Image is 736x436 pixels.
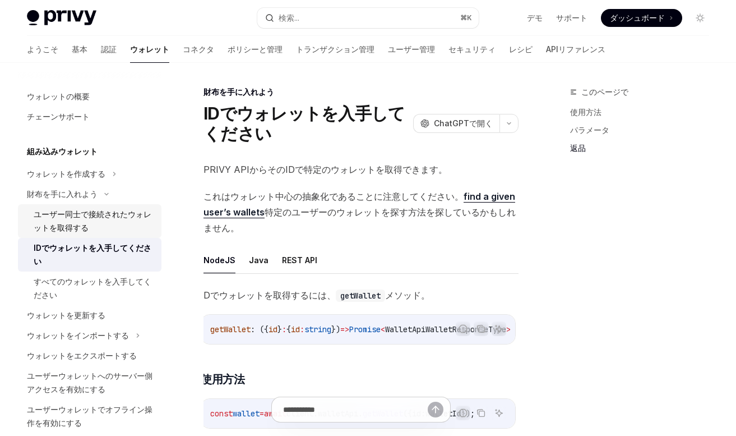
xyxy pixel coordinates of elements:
div: すべてのウォレットを入手してください [34,275,155,302]
span: ダッシュボード [610,12,665,24]
img: ライトロゴ [27,10,96,26]
span: Promise [349,324,381,334]
button: ダークモードを切り替える [691,9,709,27]
button: NodeJS [203,247,235,273]
button: メッセージを送信する [428,402,443,417]
a: チェーンサポート [18,107,161,127]
a: パラメータ [570,121,718,139]
a: IDでウォレットを入手してください [18,238,161,272]
a: ウォレットを更新する [18,305,161,325]
button: Java [249,247,269,273]
div: IDでウォレットを入手してください [34,241,155,268]
span: このページで [581,85,628,99]
div: ユーザーウォレットへのサーバー側アクセスを有効にする [27,369,155,396]
span: < [381,324,385,334]
a: 返品 [570,139,718,157]
span: これはウォレット中心の抽象化であることに注意してください。 特定のユーザーのウォレットを探す方法を探しているかもしれません。 [203,189,519,236]
button: 検索...⌘K [257,8,479,28]
a: ユーザーウォレットへのサーバー側アクセスを有効にする [18,366,161,400]
a: ユーザー同士で接続されたウォレットを取得する [18,204,161,238]
div: ユーザーウォレットでオフライン操作を有効にする [27,403,155,430]
span: getWallet [210,324,251,334]
span: : [300,324,304,334]
a: セキュリティ [448,36,496,63]
a: APIリファレンス [546,36,605,63]
a: トランザクション管理 [296,36,374,63]
span: : ({ [251,324,269,334]
button: AIに尋ねる [492,322,506,336]
button: コードブロックから内容をコピーしてください [474,322,488,336]
a: ユーザー管理 [388,36,435,63]
div: 検索... [279,11,299,25]
span: : [282,324,286,334]
a: 基本 [72,36,87,63]
button: ChatGPTで開く [413,114,499,133]
div: ウォレットを更新する [27,309,105,322]
span: 使用方法 [201,371,244,387]
a: すべてのウォレットを入手してください [18,272,161,305]
code: getWallet [336,290,385,302]
a: ウォレットの概要 [18,86,161,107]
span: }) [331,324,340,334]
span: IDでウォレットを取得するには、 メソッド。 [201,287,516,303]
a: ダッシュボード [601,9,682,27]
div: チェーンサポート [27,110,90,123]
h5: 組み込みウォレット [27,145,98,158]
span: ChatGPTで開く [434,118,493,129]
a: ポリシーと管理 [228,36,283,63]
span: PRIVY APIからそのIDで特定のウォレットを取得できます。 [203,162,519,177]
span: } [277,324,282,334]
a: ウォレットをエクスポートする [18,346,161,366]
a: 使用方法 [570,103,718,121]
span: id [269,324,277,334]
span: id [291,324,300,334]
a: デモ [527,12,543,24]
a: ユーザーウォレットでオフライン操作を有効にする [18,400,161,433]
button: REST API [282,247,317,273]
span: { [286,324,291,334]
a: コネクタ [183,36,214,63]
a: ようこそ [27,36,58,63]
div: 財布を手に入れよう [27,187,98,201]
a: サポート [556,12,587,24]
span: WalletApiWalletResponseType [385,324,506,334]
div: 財布を手に入れよう [203,86,519,98]
h1: IDでウォレットを入手してください [203,103,409,144]
div: ウォレットをエクスポートする [27,349,137,362]
span: ⌘ K [460,13,472,22]
button: 誤ったコードを報告してください [456,322,470,336]
span: > [506,324,511,334]
a: レシピ [509,36,533,63]
div: ウォレットの概要 [27,90,90,103]
span: string [304,324,331,334]
a: ウォレット [130,36,169,63]
div: ユーザー同士で接続されたウォレットを取得する [34,208,155,235]
div: ウォレットを作成する [27,167,105,181]
a: 認証 [101,36,117,63]
div: ウォレットをインポートする [27,329,129,342]
span: => [340,324,349,334]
